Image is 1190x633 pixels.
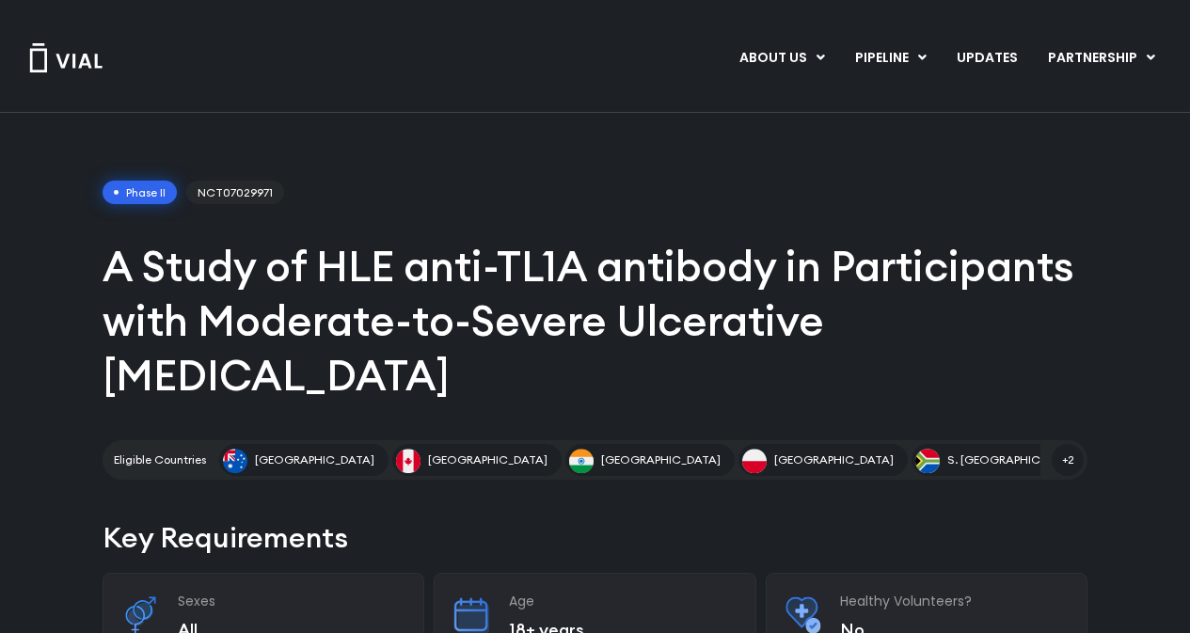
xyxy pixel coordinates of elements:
[742,449,767,473] img: Poland
[103,181,177,205] span: Phase II
[186,181,284,205] span: NCT07029971
[915,449,940,473] img: S. Africa
[28,43,103,72] img: Vial Logo
[178,593,405,609] h3: Sexes
[724,42,839,74] a: ABOUT USMenu Toggle
[840,593,1068,609] h3: Healthy Volunteers?
[1052,444,1084,476] span: +2
[601,451,721,468] span: [GEOGRAPHIC_DATA]
[840,42,941,74] a: PIPELINEMenu Toggle
[396,449,420,473] img: Canada
[428,451,547,468] span: [GEOGRAPHIC_DATA]
[509,593,737,609] h3: Age
[223,449,247,473] img: Australia
[947,451,1080,468] span: S. [GEOGRAPHIC_DATA]
[114,451,206,468] h2: Eligible Countries
[942,42,1032,74] a: UPDATES
[103,239,1087,403] h1: A Study of HLE anti-TL1A antibody in Participants with Moderate-to-Severe Ulcerative [MEDICAL_DATA]
[569,449,594,473] img: India
[1033,42,1170,74] a: PARTNERSHIPMenu Toggle
[103,517,1087,558] h2: Key Requirements
[255,451,374,468] span: [GEOGRAPHIC_DATA]
[774,451,894,468] span: [GEOGRAPHIC_DATA]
